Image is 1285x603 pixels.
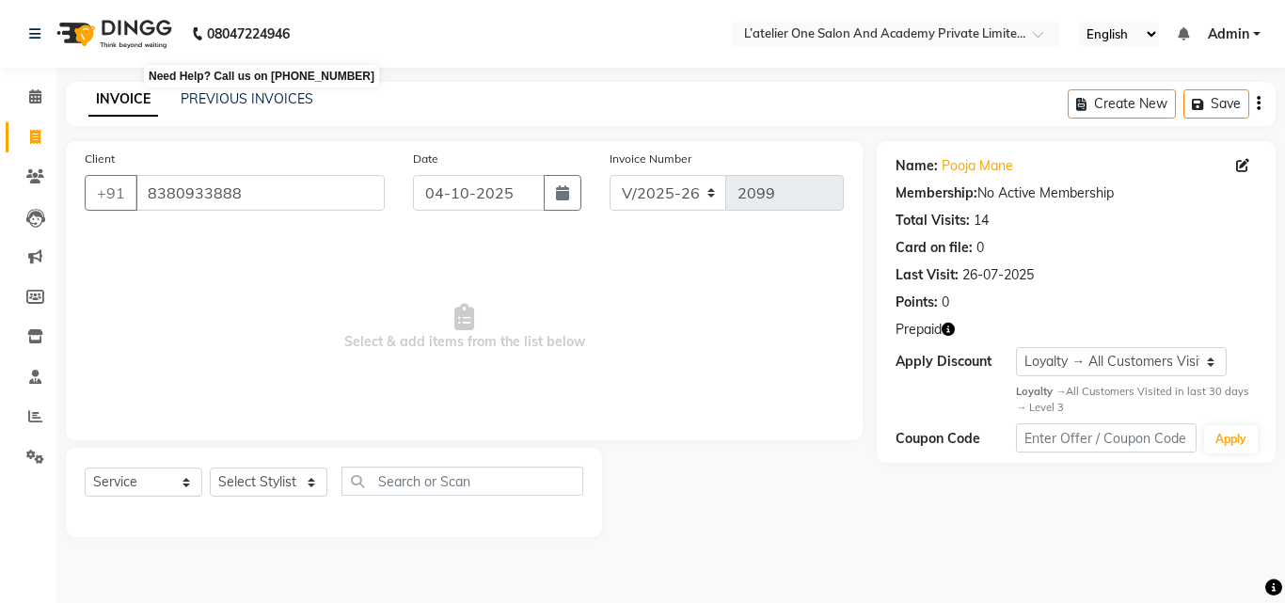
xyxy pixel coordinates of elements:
button: Apply [1204,425,1258,453]
div: 0 [976,238,984,258]
strong: Loyalty → [1016,385,1066,398]
a: Pooja Mane [942,156,1013,176]
div: 26-07-2025 [962,265,1034,285]
div: Name: [896,156,938,176]
span: Select & add items from the list below [85,233,844,421]
button: Save [1183,89,1249,119]
label: Invoice Number [610,151,691,167]
div: No Active Membership [896,183,1257,203]
div: Points: [896,293,938,312]
div: Card on file: [896,238,973,258]
input: Enter Offer / Coupon Code [1016,423,1197,452]
div: Last Visit: [896,265,959,285]
a: PREVIOUS INVOICES [181,90,313,107]
div: 14 [974,211,989,230]
div: Membership: [896,183,977,203]
button: Create New [1068,89,1176,119]
div: Apply Discount [896,352,1016,372]
div: Coupon Code [896,429,1016,449]
div: All Customers Visited in last 30 days → Level 3 [1016,384,1257,416]
b: 08047224946 [207,8,290,60]
div: 0 [942,293,949,312]
label: Client [85,151,115,167]
input: Search by Name/Mobile/Email/Code [135,175,385,211]
input: Search or Scan [341,467,583,496]
span: Prepaid [896,320,942,340]
div: Total Visits: [896,211,970,230]
img: logo [48,8,177,60]
button: +91 [85,175,137,211]
a: INVOICE [88,83,158,117]
label: Date [413,151,438,167]
span: Admin [1208,24,1249,44]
